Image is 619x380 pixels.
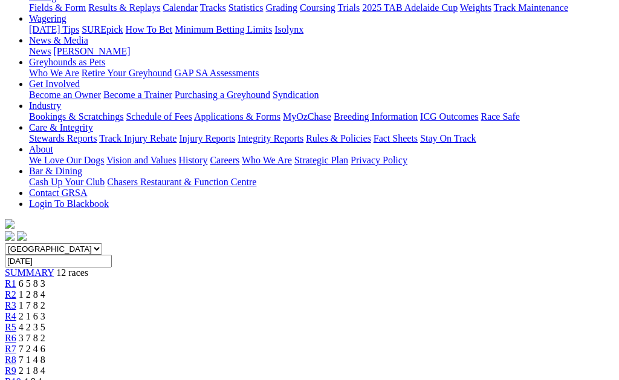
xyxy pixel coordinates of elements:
[374,133,418,143] a: Fact Sheets
[29,155,104,165] a: We Love Our Dogs
[126,24,173,34] a: How To Bet
[29,68,79,78] a: Who We Are
[163,2,198,13] a: Calendar
[5,322,16,332] a: R5
[228,2,264,13] a: Statistics
[200,2,226,13] a: Tracks
[29,166,82,176] a: Bar & Dining
[103,90,172,100] a: Become a Trainer
[29,24,79,34] a: [DATE] Tips
[29,35,88,45] a: News & Media
[5,311,16,321] a: R4
[29,24,614,35] div: Wagering
[106,155,176,165] a: Vision and Values
[294,155,348,165] a: Strategic Plan
[337,2,360,13] a: Trials
[351,155,407,165] a: Privacy Policy
[273,90,319,100] a: Syndication
[19,311,45,321] span: 2 1 6 3
[29,111,614,122] div: Industry
[5,333,16,343] a: R6
[29,79,80,89] a: Get Involved
[88,2,160,13] a: Results & Replays
[29,100,61,111] a: Industry
[242,155,292,165] a: Who We Are
[266,2,297,13] a: Grading
[29,2,86,13] a: Fields & Form
[82,24,123,34] a: SUREpick
[107,177,256,187] a: Chasers Restaurant & Function Centre
[29,57,105,67] a: Greyhounds as Pets
[5,344,16,354] a: R7
[56,267,88,278] span: 12 races
[19,365,45,376] span: 2 1 8 4
[19,300,45,310] span: 1 7 8 2
[494,2,568,13] a: Track Maintenance
[29,46,614,57] div: News & Media
[175,68,259,78] a: GAP SA Assessments
[5,300,16,310] a: R3
[19,278,45,289] span: 6 5 8 3
[29,133,97,143] a: Stewards Reports
[29,188,87,198] a: Contact GRSA
[29,133,614,144] div: Care & Integrity
[19,333,45,343] span: 3 7 8 2
[178,155,207,165] a: History
[5,219,15,229] img: logo-grsa-white.png
[126,111,192,122] a: Schedule of Fees
[5,267,54,278] a: SUMMARY
[29,90,101,100] a: Become an Owner
[5,255,112,267] input: Select date
[5,231,15,241] img: facebook.svg
[420,133,476,143] a: Stay On Track
[460,2,491,13] a: Weights
[5,289,16,300] a: R2
[29,90,614,100] div: Get Involved
[29,155,614,166] div: About
[238,133,303,143] a: Integrity Reports
[210,155,239,165] a: Careers
[481,111,519,122] a: Race Safe
[300,2,335,13] a: Coursing
[53,46,130,56] a: [PERSON_NAME]
[82,68,172,78] a: Retire Your Greyhound
[29,177,614,188] div: Bar & Dining
[19,289,45,300] span: 1 2 8 4
[420,111,478,122] a: ICG Outcomes
[306,133,371,143] a: Rules & Policies
[29,144,53,154] a: About
[19,355,45,365] span: 7 1 4 8
[99,133,177,143] a: Track Injury Rebate
[175,24,272,34] a: Minimum Betting Limits
[29,122,93,133] a: Care & Integrity
[179,133,235,143] a: Injury Reports
[5,365,16,376] a: R9
[5,278,16,289] a: R1
[194,111,280,122] a: Applications & Forms
[19,344,45,354] span: 7 2 4 6
[29,198,109,209] a: Login To Blackbook
[283,111,331,122] a: MyOzChase
[29,177,105,187] a: Cash Up Your Club
[334,111,418,122] a: Breeding Information
[29,2,614,13] div: Racing
[29,13,66,24] a: Wagering
[29,46,51,56] a: News
[362,2,458,13] a: 2025 TAB Adelaide Cup
[19,322,45,332] span: 4 2 3 5
[29,111,123,122] a: Bookings & Scratchings
[175,90,270,100] a: Purchasing a Greyhound
[29,68,614,79] div: Greyhounds as Pets
[17,231,27,241] img: twitter.svg
[5,355,16,365] a: R8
